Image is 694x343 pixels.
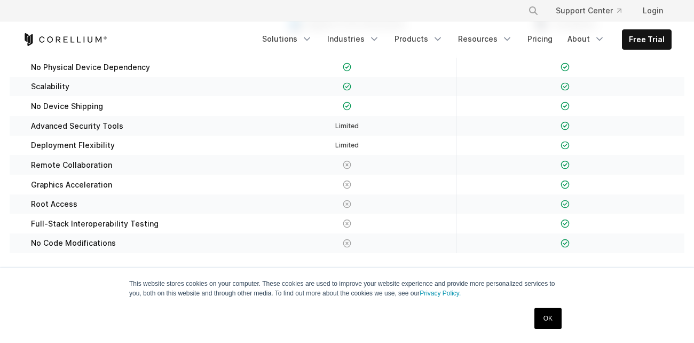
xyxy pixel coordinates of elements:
[343,102,352,111] img: Checkmark
[561,239,570,248] img: Checkmark
[31,141,115,150] span: Deployment Flexibility
[31,199,77,209] span: Root Access
[31,219,159,229] span: Full-Stack Interoperability Testing
[561,141,570,150] img: Checkmark
[343,219,352,228] img: X
[561,160,570,169] img: Checkmark
[31,180,112,190] span: Graphics Acceleration
[534,308,562,329] a: OK
[129,279,565,298] p: This website stores cookies on your computer. These cookies are used to improve your website expe...
[388,29,449,49] a: Products
[521,29,559,49] a: Pricing
[343,239,352,248] img: X
[524,1,543,20] button: Search
[561,121,570,130] img: Checkmark
[31,82,69,91] span: Scalability
[335,141,359,149] span: Limited
[634,1,672,20] a: Login
[256,29,672,50] div: Navigation Menu
[31,102,103,111] span: No Device Shipping
[343,180,352,189] img: X
[31,121,123,131] span: Advanced Security Tools
[343,200,352,209] img: X
[561,102,570,111] img: Checkmark
[547,1,630,20] a: Support Center
[561,180,570,189] img: Checkmark
[31,160,112,170] span: Remote Collaboration
[31,238,116,248] span: No Code Modifications
[561,63,570,72] img: Checkmark
[256,29,319,49] a: Solutions
[343,63,352,72] img: Checkmark
[561,82,570,91] img: Checkmark
[335,122,359,130] span: Limited
[561,219,570,228] img: Checkmark
[321,29,386,49] a: Industries
[31,63,150,72] span: No Physical Device Dependency
[22,33,107,46] a: Corellium Home
[343,160,352,169] img: X
[561,200,570,209] img: Checkmark
[622,30,671,49] a: Free Trial
[561,29,611,49] a: About
[515,1,672,20] div: Navigation Menu
[420,290,461,297] a: Privacy Policy.
[452,29,519,49] a: Resources
[343,82,352,91] img: Checkmark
